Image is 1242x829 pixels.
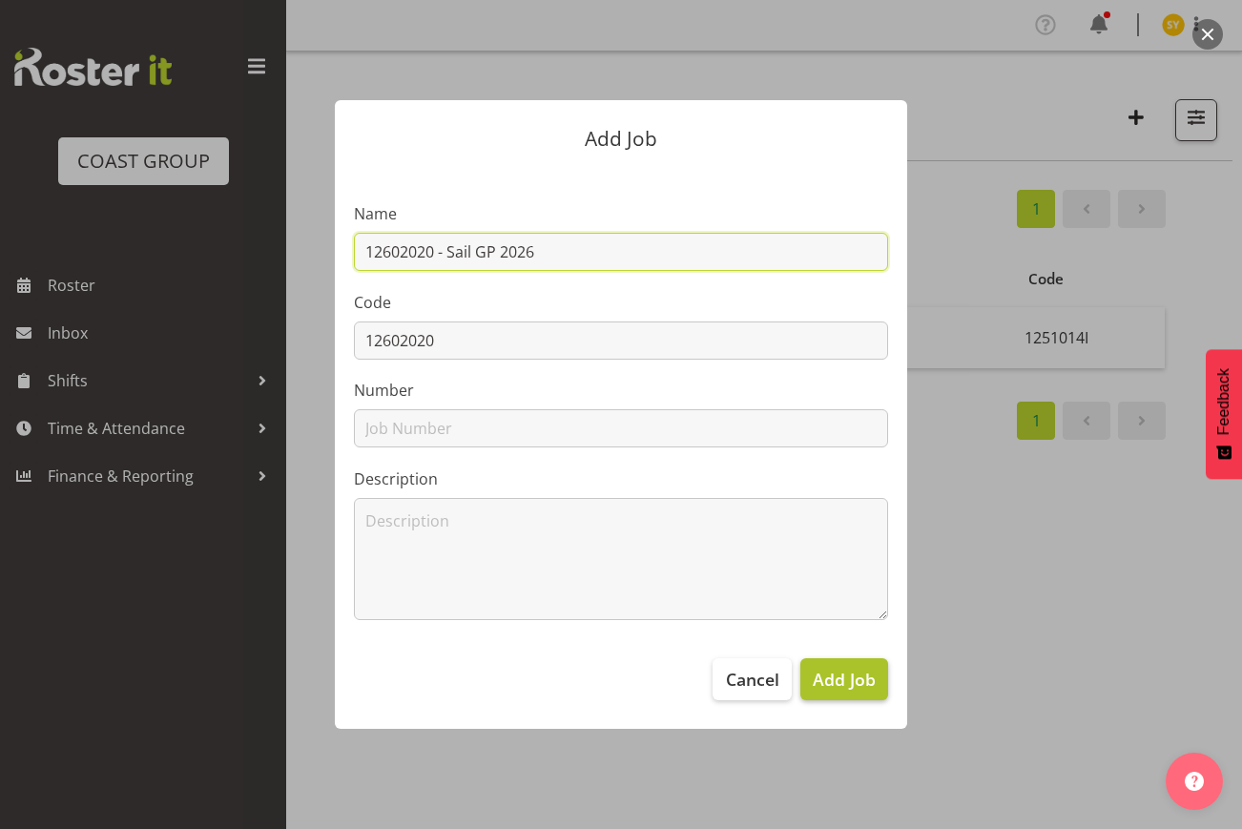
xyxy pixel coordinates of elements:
label: Name [354,202,888,225]
p: Add Job [354,129,888,149]
button: Cancel [713,658,791,700]
label: Description [354,467,888,490]
span: Cancel [726,667,779,692]
button: Feedback - Show survey [1206,349,1242,479]
input: Job Name [354,233,888,271]
label: Code [354,291,888,314]
span: Feedback [1215,368,1232,435]
img: help-xxl-2.png [1185,772,1204,791]
button: Add Job [800,658,888,700]
input: Job Code [354,321,888,360]
label: Number [354,379,888,402]
input: Job Number [354,409,888,447]
span: Add Job [813,667,876,692]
